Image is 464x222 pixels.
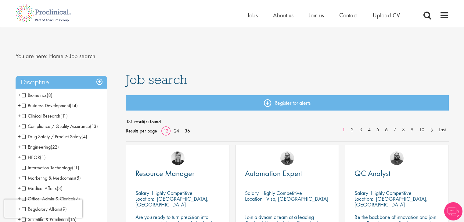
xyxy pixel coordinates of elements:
[245,168,303,178] span: Automation Expert
[135,170,220,177] a: Resource Manager
[18,101,21,110] span: +
[22,196,80,202] span: Office, Admin & Clerical
[81,133,87,140] span: (4)
[22,185,63,192] span: Medical Affairs
[436,126,449,133] a: Last
[22,144,59,150] span: Engineering
[373,11,400,19] a: Upload CV
[22,113,60,119] span: Clinical Research
[22,196,74,202] span: Office, Admin & Clerical
[354,168,390,178] span: QC Analyst
[309,11,324,19] a: Join us
[399,126,408,133] a: 8
[339,126,348,133] a: 1
[18,142,21,151] span: +
[245,189,259,196] span: Salary
[261,189,302,196] p: Highly Competitive
[22,133,87,140] span: Drug Safety / Product Safety
[444,202,462,220] img: Chatbot
[135,168,195,178] span: Resource Manager
[354,195,428,208] p: [GEOGRAPHIC_DATA], [GEOGRAPHIC_DATA]
[135,189,149,196] span: Salary
[65,52,68,60] span: >
[390,126,399,133] a: 7
[72,164,79,171] span: (11)
[22,133,81,140] span: Drug Safety / Product Safety
[70,102,78,109] span: (14)
[49,52,63,60] a: breadcrumb link
[22,154,46,160] span: HEOR
[60,113,68,119] span: (11)
[18,194,21,203] span: +
[245,195,264,202] span: Location:
[354,170,439,177] a: QC Analyst
[47,92,52,98] span: (8)
[280,151,294,165] img: Ashley Bennett
[18,90,21,100] span: +
[22,102,78,109] span: Business Development
[22,123,90,129] span: Compliance / Quality Assurance
[416,126,427,133] a: 10
[74,196,80,202] span: (7)
[22,185,57,192] span: Medical Affairs
[354,195,373,202] span: Location:
[266,195,328,202] p: Visp, [GEOGRAPHIC_DATA]
[18,111,21,120] span: +
[16,52,48,60] span: You are here:
[51,144,59,150] span: (22)
[90,123,98,129] span: (13)
[182,128,192,134] a: 36
[348,126,357,133] a: 2
[75,175,81,181] span: (5)
[245,170,329,177] a: Automation Expert
[40,154,46,160] span: (1)
[371,189,412,196] p: Highly Competitive
[22,123,98,129] span: Compliance / Quality Assurance
[22,92,47,98] span: Biometrics
[22,102,70,109] span: Business Development
[408,126,416,133] a: 9
[135,195,209,208] p: [GEOGRAPHIC_DATA], [GEOGRAPHIC_DATA]
[22,113,68,119] span: Clinical Research
[18,132,21,141] span: +
[152,189,192,196] p: Highly Competitive
[18,153,21,162] span: +
[354,189,368,196] span: Salary
[126,95,449,111] a: Register for alerts
[57,185,63,192] span: (3)
[126,117,449,126] span: 131 result(s) found
[18,173,21,182] span: +
[126,126,157,136] span: Results per page
[22,92,52,98] span: Biometrics
[172,128,181,134] a: 24
[390,151,404,165] img: Ashley Bennett
[247,11,258,19] a: Jobs
[22,164,72,171] span: Information Technology
[373,126,382,133] a: 5
[356,126,365,133] a: 3
[382,126,391,133] a: 6
[365,126,374,133] a: 4
[16,76,107,89] h3: Discipline
[70,52,95,60] span: Job search
[135,195,154,202] span: Location:
[161,128,171,134] a: 12
[22,164,79,171] span: Information Technology
[22,154,40,160] span: HEOR
[339,11,358,19] a: Contact
[126,71,187,88] span: Job search
[22,175,81,181] span: Marketing & Medcomms
[22,175,75,181] span: Marketing & Medcomms
[171,151,185,165] img: Janelle Jones
[22,144,51,150] span: Engineering
[273,11,293,19] a: About us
